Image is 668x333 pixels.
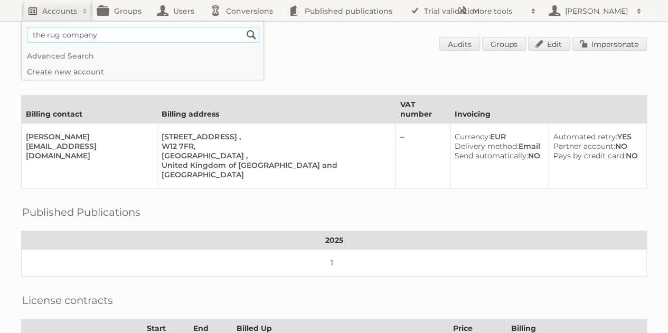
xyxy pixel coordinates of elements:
[21,37,647,53] h1: Account 93683: The White Company
[553,151,638,160] div: NO
[553,132,638,141] div: YES
[26,141,148,160] div: [EMAIL_ADDRESS][DOMAIN_NAME]
[162,151,387,160] div: [GEOGRAPHIC_DATA] ,
[22,204,140,220] h2: Published Publications
[455,141,519,151] span: Delivery method:
[22,48,264,64] a: Advanced Search
[22,96,157,123] th: Billing contact
[455,132,540,141] div: EUR
[22,292,113,308] h2: License contracts
[396,96,450,123] th: VAT number
[482,37,526,51] a: Groups
[396,123,450,188] td: –
[26,132,148,141] div: [PERSON_NAME]
[562,6,631,16] h2: [PERSON_NAME]
[528,37,570,51] a: Edit
[450,96,646,123] th: Invoicing
[455,132,490,141] span: Currency:
[455,151,540,160] div: NO
[455,151,528,160] span: Send automatically:
[22,64,264,80] a: Create new account
[157,96,396,123] th: Billing address
[455,141,540,151] div: Email
[162,160,387,179] div: United Kingdom of [GEOGRAPHIC_DATA] and [GEOGRAPHIC_DATA]
[553,141,615,151] span: Partner account:
[22,250,647,277] td: 1
[162,141,387,151] div: W12 7FR,
[553,132,617,141] span: Automated retry:
[42,6,77,16] h2: Accounts
[473,6,525,16] h2: More tools
[553,141,638,151] div: NO
[553,151,626,160] span: Pays by credit card:
[22,231,647,250] th: 2025
[439,37,480,51] a: Audits
[162,132,387,141] div: [STREET_ADDRESS] ,
[572,37,647,51] a: Impersonate
[243,27,259,43] input: Search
